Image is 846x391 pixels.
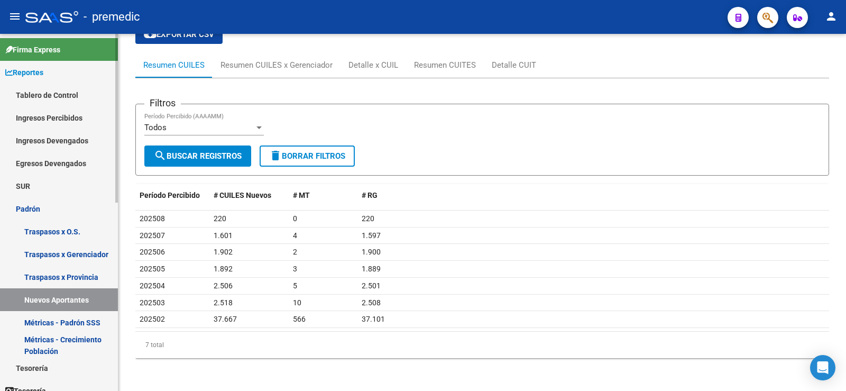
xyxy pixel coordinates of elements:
div: 1.892 [214,263,284,275]
div: 2 [293,246,353,258]
h3: Filtros [144,96,181,111]
div: 220 [362,213,825,225]
div: 1.597 [362,230,825,242]
mat-icon: cloud_download [144,28,157,40]
span: 202506 [140,248,165,256]
span: 202504 [140,281,165,290]
span: # MT [293,191,310,199]
span: 202502 [140,315,165,323]
div: Open Intercom Messenger [810,355,835,380]
div: 2.506 [214,280,284,292]
mat-icon: delete [269,149,282,162]
span: Exportar CSV [144,30,214,39]
datatable-header-cell: Período Percibido [135,184,209,207]
div: Resumen CUILES x Gerenciador [220,59,333,71]
div: 37.101 [362,313,825,325]
span: Todos [144,123,167,132]
span: Firma Express [5,44,60,56]
div: 2.508 [362,297,825,309]
div: 0 [293,213,353,225]
button: Borrar Filtros [260,146,355,167]
span: 202508 [140,214,165,223]
div: 566 [293,313,353,325]
datatable-header-cell: # RG [357,184,829,207]
div: 4 [293,230,353,242]
mat-icon: menu [8,10,21,23]
span: # CUILES Nuevos [214,191,271,199]
mat-icon: search [154,149,167,162]
span: Reportes [5,67,43,78]
div: 220 [214,213,284,225]
div: 1.900 [362,246,825,258]
span: # RG [362,191,378,199]
div: 3 [293,263,353,275]
span: Período Percibido [140,191,200,199]
span: - premedic [84,5,140,29]
mat-icon: person [825,10,838,23]
div: 1.902 [214,246,284,258]
span: 202507 [140,231,165,240]
span: Buscar Registros [154,151,242,161]
div: 5 [293,280,353,292]
div: 10 [293,297,353,309]
span: 202503 [140,298,165,307]
button: Buscar Registros [144,146,251,167]
div: Resumen CUILES [143,59,205,71]
div: 1.889 [362,263,825,275]
div: 1.601 [214,230,284,242]
button: Exportar CSV [135,25,223,44]
div: 37.667 [214,313,284,325]
div: Detalle x CUIL [348,59,398,71]
div: 2.501 [362,280,825,292]
div: 2.518 [214,297,284,309]
div: Resumen CUITES [414,59,476,71]
div: Detalle CUIT [492,59,536,71]
div: 7 total [135,332,829,358]
span: 202505 [140,265,165,273]
span: Borrar Filtros [269,151,345,161]
datatable-header-cell: # MT [289,184,357,207]
datatable-header-cell: # CUILES Nuevos [209,184,289,207]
